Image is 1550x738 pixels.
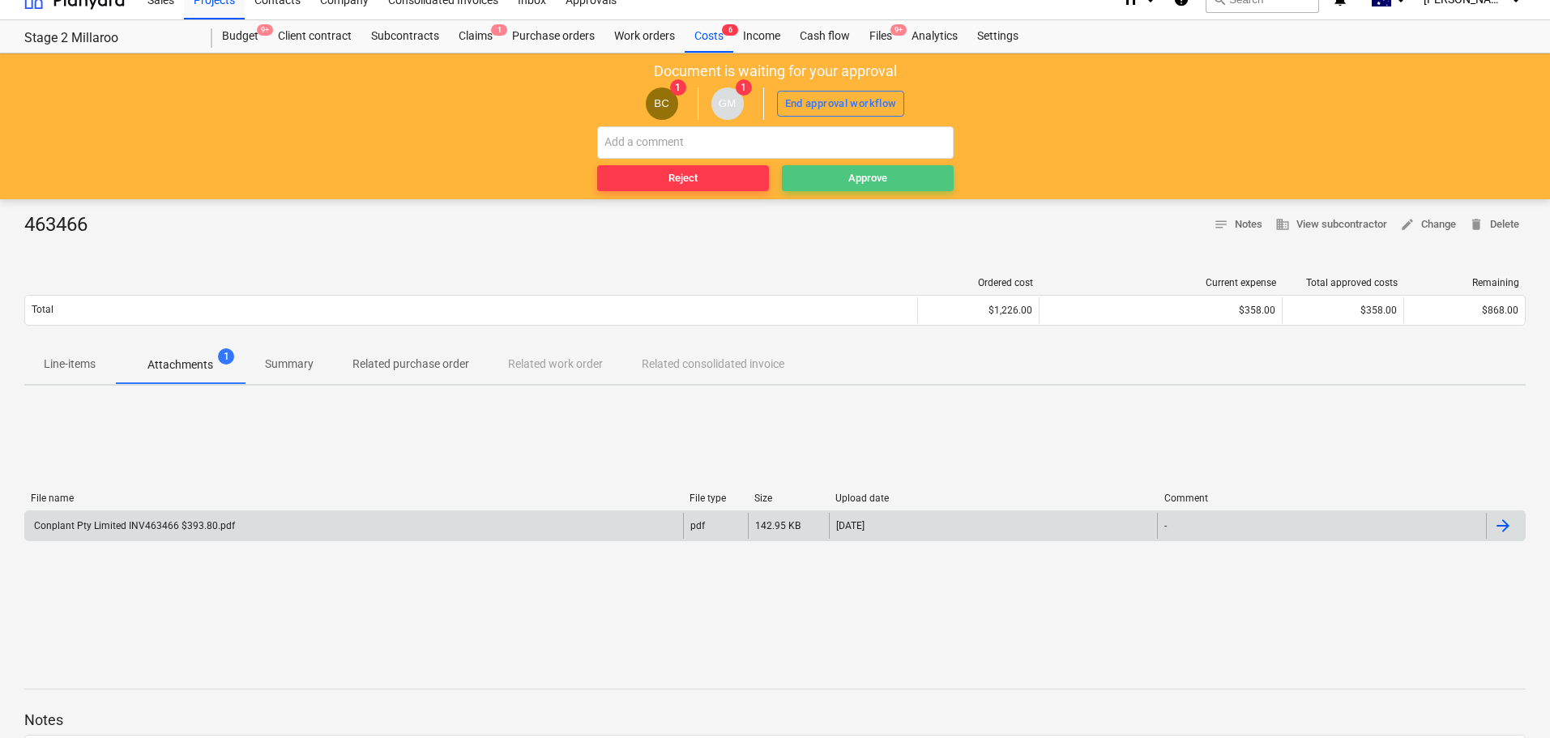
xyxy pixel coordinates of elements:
[604,20,685,53] a: Work orders
[212,20,268,53] div: Budget
[654,62,897,81] p: Document is waiting for your approval
[1400,217,1415,232] span: edit
[1275,215,1387,234] span: View subcontractor
[44,356,96,373] p: Line-items
[597,126,954,159] input: Add a comment
[1164,493,1480,504] div: Comment
[1462,212,1526,237] button: Delete
[502,20,604,53] a: Purchase orders
[212,20,268,53] a: Budget9+
[1214,217,1228,232] span: notes
[685,20,733,53] a: Costs6
[361,20,449,53] a: Subcontracts
[597,165,769,191] button: Reject
[1207,212,1269,237] button: Notes
[967,20,1028,53] a: Settings
[24,710,1526,730] p: Notes
[733,20,790,53] a: Income
[722,24,738,36] span: 6
[1411,277,1519,288] div: Remaining
[754,493,822,504] div: Size
[719,97,736,109] span: GM
[670,79,686,96] span: 1
[690,520,705,531] div: pdf
[32,303,53,317] p: Total
[1400,215,1456,234] span: Change
[736,79,752,96] span: 1
[1164,520,1167,531] div: -
[790,20,860,53] a: Cash flow
[449,20,502,53] div: Claims
[1269,212,1394,237] button: View subcontractor
[31,493,677,504] div: File name
[685,20,733,53] div: Costs
[890,24,907,36] span: 9+
[690,493,741,504] div: File type
[777,91,905,117] button: End approval workflow
[1214,215,1262,234] span: Notes
[1046,305,1275,316] div: $358.00
[902,20,967,53] a: Analytics
[449,20,502,53] a: Claims1
[924,277,1033,288] div: Ordered cost
[848,169,887,188] div: Approve
[654,97,669,109] span: BC
[32,520,235,531] div: Conplant Pty Limited INV463466 $393.80.pdf
[218,348,234,365] span: 1
[860,20,902,53] a: Files9+
[924,305,1032,316] div: $1,226.00
[1275,217,1290,232] span: business
[1411,305,1518,316] div: $868.00
[24,212,100,238] div: 463466
[1394,212,1462,237] button: Change
[646,87,678,120] div: Billy Campbell
[265,356,314,373] p: Summary
[836,520,865,531] div: [DATE]
[147,356,213,373] p: Attachments
[711,87,744,120] div: Geoff Morley
[268,20,361,53] a: Client contract
[835,493,1151,504] div: Upload date
[1289,305,1397,316] div: $358.00
[668,169,698,188] div: Reject
[352,356,469,373] p: Related purchase order
[24,30,193,47] div: Stage 2 Millaroo
[1289,277,1398,288] div: Total approved costs
[1046,277,1276,288] div: Current expense
[1469,217,1484,232] span: delete
[860,20,902,53] div: Files
[1469,215,1519,234] span: Delete
[491,24,507,36] span: 1
[782,165,954,191] button: Approve
[785,95,897,113] div: End approval workflow
[257,24,273,36] span: 9+
[755,520,801,531] div: 142.95 KB
[1469,660,1550,738] iframe: Chat Widget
